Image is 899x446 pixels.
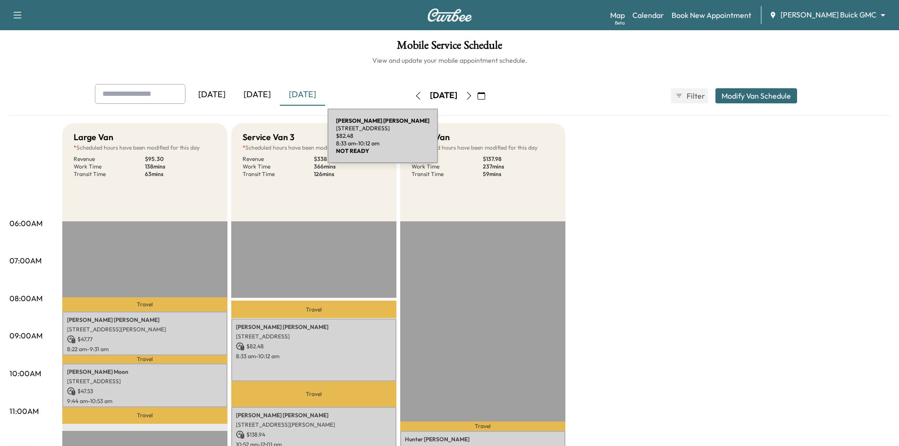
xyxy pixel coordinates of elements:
p: Travel [62,407,227,424]
p: Scheduled hours have been modified for this day [412,144,554,151]
p: Scheduled hours have been modified for this day [243,144,385,151]
div: [DATE] [430,90,457,101]
p: [STREET_ADDRESS] [236,333,392,340]
p: Travel [400,421,565,431]
p: $ 82.48 [236,342,392,351]
p: 138 mins [145,163,216,170]
p: $ 138.94 [236,430,392,439]
p: [PERSON_NAME] [PERSON_NAME] [236,323,392,331]
p: $ 47.77 [67,335,223,344]
p: Work Time [412,163,483,170]
p: $ 137.98 [483,155,554,163]
h6: View and update your mobile appointment schedule. [9,56,890,65]
p: $ 47.53 [67,387,223,396]
button: Filter [671,88,708,103]
p: Revenue [74,155,145,163]
p: Transit Time [243,170,314,178]
p: 366 mins [314,163,385,170]
p: 8:22 am - 9:31 am [67,345,223,353]
div: [DATE] [280,84,325,106]
p: Scheduled hours have been modified for this day [74,144,216,151]
div: Beta [615,19,625,26]
b: NOT READY [336,147,369,154]
a: Book New Appointment [672,9,751,21]
p: 11:00AM [9,405,39,417]
p: 126 mins [314,170,385,178]
p: [PERSON_NAME] [PERSON_NAME] [236,412,392,419]
p: [STREET_ADDRESS] [67,378,223,385]
p: [PERSON_NAME] Moon [67,368,223,376]
p: Work Time [243,163,314,170]
p: 07:00AM [9,255,42,266]
p: Travel [62,355,227,363]
p: Revenue [243,155,314,163]
p: [STREET_ADDRESS] [336,125,429,132]
p: Transit Time [412,170,483,178]
b: [PERSON_NAME] [PERSON_NAME] [336,117,429,124]
p: $ 95.30 [145,155,216,163]
p: Work Time [74,163,145,170]
p: Transit Time [74,170,145,178]
p: 63 mins [145,170,216,178]
p: 8:33 am - 10:12 am [236,353,392,360]
p: 237 mins [483,163,554,170]
p: [STREET_ADDRESS][PERSON_NAME] [236,421,392,429]
div: [DATE] [189,84,235,106]
p: 8:33 am - 10:12 am [336,140,429,147]
button: Modify Van Schedule [715,88,797,103]
span: Filter [687,90,704,101]
p: $ 82.48 [336,132,429,140]
p: 59 mins [483,170,554,178]
p: [PERSON_NAME] [PERSON_NAME] [67,316,223,324]
p: Hunter [PERSON_NAME] [405,436,561,443]
p: 09:00AM [9,330,42,341]
p: Travel [231,381,396,407]
a: MapBeta [610,9,625,21]
p: Travel [231,301,396,319]
p: $ 338.37 [314,155,385,163]
h5: Large Van [74,131,113,144]
h1: Mobile Service Schedule [9,40,890,56]
img: Curbee Logo [427,8,472,22]
p: Travel [62,297,227,311]
span: [PERSON_NAME] Buick GMC [781,9,876,20]
p: 08:00AM [9,293,42,304]
p: [STREET_ADDRESS][PERSON_NAME] [67,326,223,333]
p: 9:44 am - 10:53 am [67,397,223,405]
h5: Service Van 3 [243,131,294,144]
p: 10:00AM [9,368,41,379]
div: [DATE] [235,84,280,106]
a: Calendar [632,9,664,21]
p: Revenue [412,155,483,163]
p: 06:00AM [9,218,42,229]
